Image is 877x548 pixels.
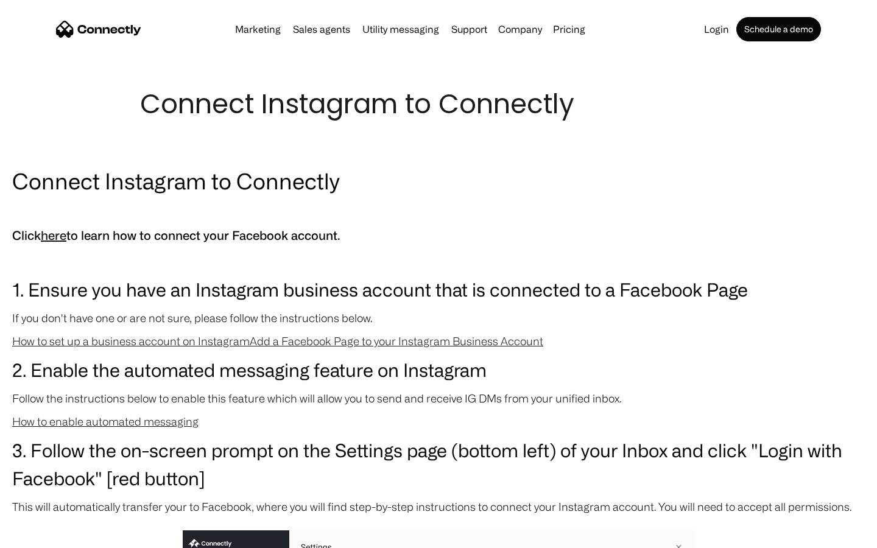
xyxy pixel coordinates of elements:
[548,24,590,34] a: Pricing
[357,24,444,34] a: Utility messaging
[498,21,542,38] div: Company
[230,24,286,34] a: Marketing
[736,17,821,41] a: Schedule a demo
[12,390,865,407] p: Follow the instructions below to enable this feature which will allow you to send and receive IG ...
[12,275,865,303] h3: 1. Ensure you have an Instagram business account that is connected to a Facebook Page
[12,415,199,427] a: How to enable automated messaging
[12,527,73,544] aside: Language selected: English
[12,252,865,269] p: ‍
[12,202,865,219] p: ‍
[140,85,737,123] h1: Connect Instagram to Connectly
[41,228,66,242] a: here
[12,166,865,196] h2: Connect Instagram to Connectly
[12,335,250,347] a: How to set up a business account on Instagram
[446,24,492,34] a: Support
[24,527,73,544] ul: Language list
[12,498,865,515] p: This will automatically transfer your to Facebook, where you will find step-by-step instructions ...
[699,24,734,34] a: Login
[495,21,546,38] div: Company
[12,225,865,246] h5: Click to learn how to connect your Facebook account.
[250,335,543,347] a: Add a Facebook Page to your Instagram Business Account
[288,24,355,34] a: Sales agents
[12,436,865,492] h3: 3. Follow the on-screen prompt on the Settings page (bottom left) of your Inbox and click "Login ...
[12,356,865,384] h3: 2. Enable the automated messaging feature on Instagram
[56,20,141,38] a: home
[12,309,865,326] p: If you don't have one or are not sure, please follow the instructions below.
